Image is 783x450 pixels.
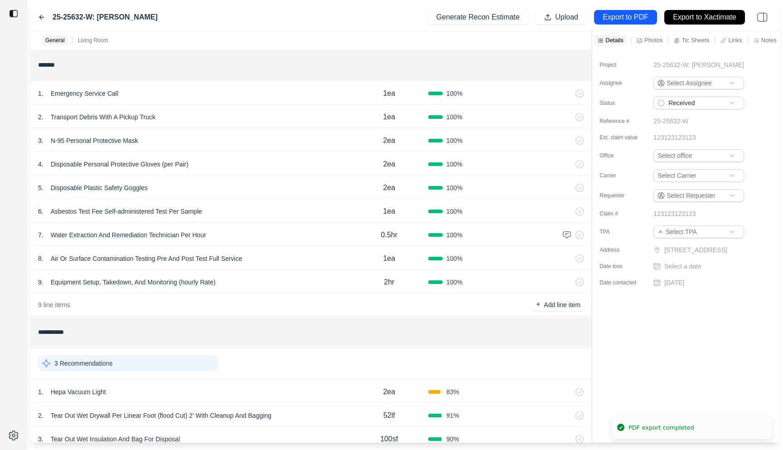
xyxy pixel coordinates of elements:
[38,207,43,216] p: 6 .
[47,386,110,398] p: Hepa Vacuum Light
[78,37,108,44] p: Living Room
[555,12,578,23] p: Upload
[664,245,746,254] p: [STREET_ADDRESS]
[446,254,463,263] span: 100 %
[599,99,645,107] label: Status
[47,158,192,171] p: Disposable Personal Protective Gloves (per Pair)
[599,246,645,254] label: Address
[54,359,112,368] p: 3 Recommendations
[599,192,645,199] label: Requester
[47,276,219,289] p: Equipment Setup, Takedown, And Monitoring (hourly Rate)
[599,152,645,159] label: Office
[38,136,43,145] p: 3 .
[594,10,657,24] button: Export to PDF
[38,112,43,122] p: 2 .
[653,209,696,218] p: 123123123123
[446,411,459,420] span: 91 %
[38,411,43,420] p: 2 .
[605,36,623,44] p: Details
[664,10,745,24] button: Export to Xactimate
[599,263,645,270] label: Date loss
[446,387,459,396] span: 83 %
[562,230,571,240] img: comment
[599,172,645,179] label: Carrier
[381,230,397,240] p: 0.5hr
[383,88,395,99] p: 1ea
[383,159,395,170] p: 2ea
[47,111,159,123] p: Transport Debris With A Pickup Truck
[38,254,43,263] p: 8 .
[446,435,459,444] span: 90 %
[664,262,701,271] p: Select a date
[53,12,158,23] label: 25-25632-W: [PERSON_NAME]
[664,278,684,287] p: [DATE]
[446,112,463,122] span: 100 %
[599,228,645,235] label: TPA
[47,87,122,100] p: Emergency Service Call
[384,277,394,288] p: 2hr
[446,89,463,98] span: 100 %
[9,9,18,18] img: toggle sidebar
[47,134,142,147] p: N-95 Personal Protective Mask
[38,230,43,240] p: 7 .
[681,36,709,44] p: Tic Sheets
[644,36,662,44] p: Photos
[761,36,777,44] p: Notes
[38,183,43,192] p: 5 .
[446,136,463,145] span: 100 %
[436,12,520,23] p: Generate Recon Estimate
[536,299,540,310] p: +
[38,435,43,444] p: 3 .
[38,300,70,309] p: 9 line items
[599,117,645,125] label: Reference #
[380,434,398,445] p: 100sf
[38,89,43,98] p: 1 .
[47,229,210,241] p: Water Extraction And Remediation Technician Per Hour
[383,206,395,217] p: 1ea
[383,135,395,146] p: 2ea
[653,133,696,142] p: 123123123123
[38,160,43,169] p: 4 .
[628,423,694,432] div: PDF export completed
[446,160,463,169] span: 100 %
[599,79,645,87] label: Assignee
[599,134,645,141] label: Est. claim value
[383,386,395,397] p: 2ea
[383,253,395,264] p: 1ea
[446,183,463,192] span: 100 %
[446,230,463,240] span: 100 %
[38,387,43,396] p: 1 .
[673,12,736,23] p: Export to Xactimate
[752,7,772,27] img: right-panel.svg
[47,205,206,218] p: Asbestos Test Fee Self-administered Test Per Sample
[532,298,584,311] button: +Add line item
[653,60,744,69] p: 25-25632-W: [PERSON_NAME]
[383,410,395,421] p: 52lf
[38,278,43,287] p: 9 .
[446,207,463,216] span: 100 %
[47,252,246,265] p: Air Or Surface Contamination Testing Pre And Post Test Full Service
[653,117,688,126] p: 25-25632-W
[383,182,395,193] p: 2ea
[428,10,528,24] button: Generate Recon Estimate
[599,279,645,286] label: Date contacted
[47,181,151,194] p: Disposable Plastic Safety Goggles
[544,300,580,309] p: Add line item
[47,433,184,445] p: Tear Out Wet Insulation And Bag For Disposal
[536,10,587,24] button: Upload
[728,36,742,44] p: Links
[47,409,275,422] p: Tear Out Wet Drywall Per Linear Foot (flood Cut) 2' With Cleanup And Bagging
[599,210,645,217] label: Claim #
[383,112,395,122] p: 1ea
[446,278,463,287] span: 100 %
[599,61,645,68] label: Project
[45,37,65,44] p: General
[603,12,648,23] p: Export to PDF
